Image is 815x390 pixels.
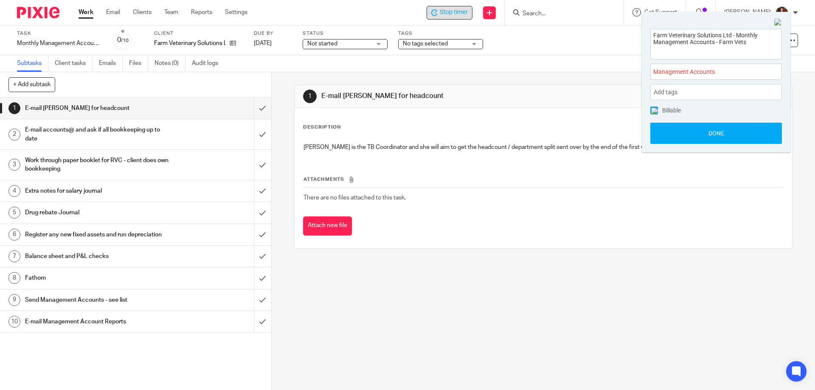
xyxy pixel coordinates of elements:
[724,8,771,17] p: [PERSON_NAME]
[654,86,682,99] span: Add tags
[303,216,352,236] button: Attach new file
[8,272,20,284] div: 8
[398,30,483,37] label: Tags
[427,6,472,20] div: Farm Veterinary Solutions Ltd - Monthly Management Accounts - Farm Vets
[8,102,20,114] div: 1
[8,77,55,92] button: + Add subtask
[254,30,292,37] label: Due by
[25,250,172,263] h1: Balance sheet and P&L checks
[155,55,185,72] a: Notes (0)
[644,9,677,15] span: Get Support
[25,123,172,145] h1: E-mail accounts@ and ask if all bookkeeping up to date
[307,41,337,47] span: Not started
[8,129,20,140] div: 2
[8,229,20,241] div: 6
[25,185,172,197] h1: Extra notes for salary journal
[662,107,681,113] span: Billable
[774,19,782,26] img: Close
[225,8,247,17] a: Settings
[17,30,102,37] label: Task
[651,108,658,115] img: checked.png
[650,123,782,144] button: Done
[25,206,172,219] h1: Drug rebate Journal
[303,30,388,37] label: Status
[25,154,172,176] h1: Work through paper booklet for RVC - client does own bookkeeping
[164,8,178,17] a: Team
[79,8,93,17] a: Work
[8,207,20,219] div: 5
[117,35,129,45] div: 0
[304,195,406,201] span: There are no files attached to this task.
[121,38,129,43] small: /10
[191,8,212,17] a: Reports
[651,29,781,57] textarea: Farm Veterinary Solutions Ltd - Monthly Management Accounts - Farm Vets
[129,55,148,72] a: Files
[775,6,789,20] img: Nicole.jpeg
[25,228,172,241] h1: Register any new fixed assets and run depreciation
[440,8,468,17] span: Stop timer
[25,272,172,284] h1: Fathom
[403,41,448,47] span: No tags selected
[304,143,783,152] p: [PERSON_NAME] is the TB Coordinator and she will aim to get the headcount / department split sent...
[133,8,152,17] a: Clients
[522,10,598,18] input: Search
[99,55,123,72] a: Emails
[8,316,20,328] div: 10
[154,39,225,48] p: Farm Veterinary Solutions Ltd
[17,7,59,18] img: Pixie
[55,55,93,72] a: Client tasks
[8,159,20,171] div: 3
[192,55,225,72] a: Audit logs
[653,67,760,76] span: Management Accounts
[25,294,172,306] h1: Send Management Accounts - see list
[106,8,120,17] a: Email
[321,92,562,101] h1: E-mail [PERSON_NAME] for headcount
[154,30,243,37] label: Client
[8,250,20,262] div: 7
[303,124,341,131] p: Description
[8,294,20,306] div: 9
[17,55,48,72] a: Subtasks
[303,90,317,103] div: 1
[25,315,172,328] h1: E-mail Management Account Reports
[8,185,20,197] div: 4
[254,40,272,46] span: [DATE]
[17,39,102,48] div: Monthly Management Accounts - Farm Vets
[25,102,172,115] h1: E-mail [PERSON_NAME] for headcount
[304,177,344,182] span: Attachments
